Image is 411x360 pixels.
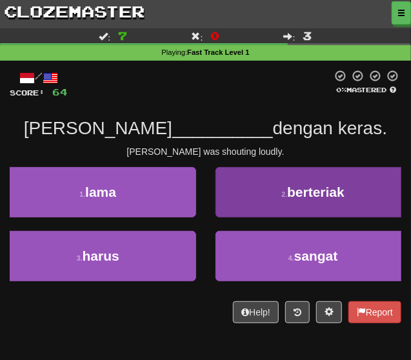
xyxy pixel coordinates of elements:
[288,254,294,262] small: 4 .
[210,29,219,42] span: 0
[285,301,310,323] button: Round history (alt+y)
[282,190,288,198] small: 2 .
[294,248,338,263] span: sangat
[83,248,119,263] span: harus
[337,86,347,94] span: 0 %
[10,88,45,97] span: Score:
[348,301,401,323] button: Report
[233,301,279,323] button: Help!
[99,32,110,41] span: :
[273,118,387,138] span: dengan keras.
[284,32,296,41] span: :
[10,145,401,158] div: [PERSON_NAME] was shouting loudly.
[118,29,127,42] span: 7
[187,48,249,56] strong: Fast Track Level 1
[303,29,312,42] span: 3
[192,32,203,41] span: :
[79,190,85,198] small: 1 .
[77,254,83,262] small: 3 .
[332,85,401,94] div: Mastered
[10,70,68,86] div: /
[287,185,345,199] span: berteriak
[172,118,273,138] span: __________
[24,118,172,138] span: [PERSON_NAME]
[85,185,116,199] span: lama
[52,86,68,97] span: 64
